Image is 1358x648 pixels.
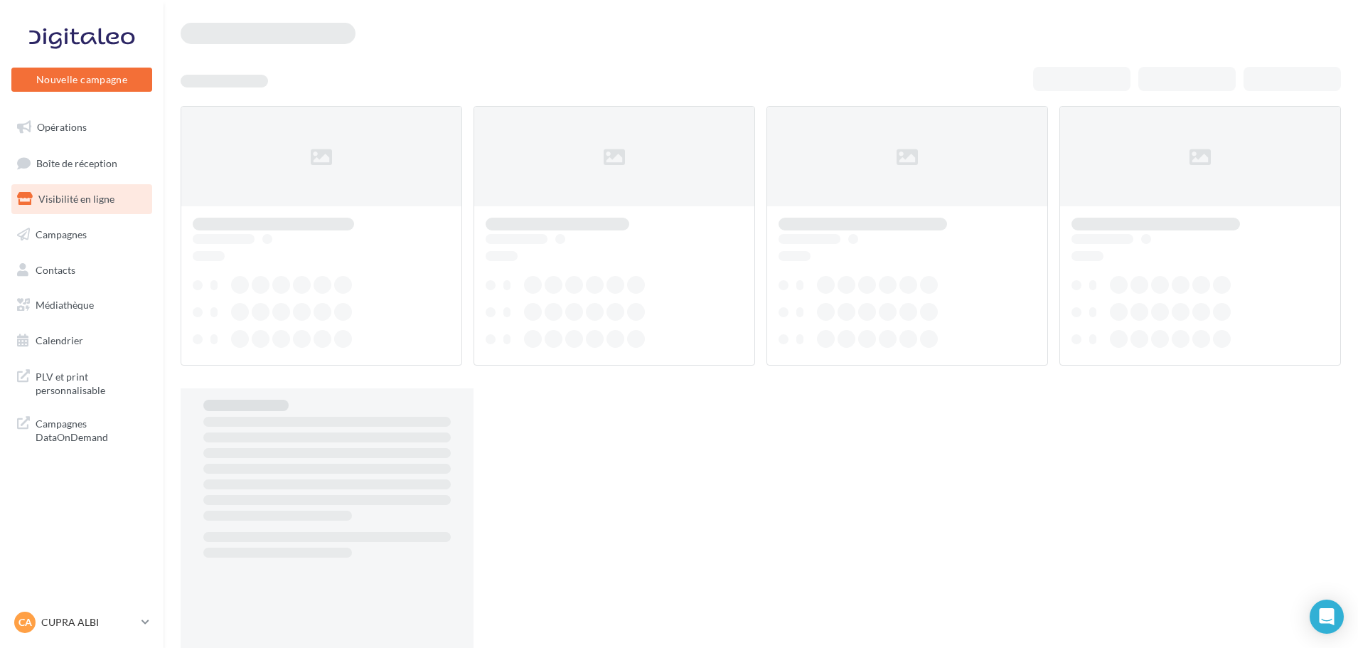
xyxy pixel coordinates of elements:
[36,299,94,311] span: Médiathèque
[9,326,155,356] a: Calendrier
[9,255,155,285] a: Contacts
[9,112,155,142] a: Opérations
[9,148,155,179] a: Boîte de réception
[36,156,117,169] span: Boîte de réception
[11,68,152,92] button: Nouvelle campagne
[18,615,32,630] span: CA
[36,228,87,240] span: Campagnes
[36,367,146,398] span: PLV et print personnalisable
[36,334,83,346] span: Calendrier
[9,220,155,250] a: Campagnes
[41,615,136,630] p: CUPRA ALBI
[38,193,114,205] span: Visibilité en ligne
[1310,600,1344,634] div: Open Intercom Messenger
[36,414,146,445] span: Campagnes DataOnDemand
[9,361,155,403] a: PLV et print personnalisable
[37,121,87,133] span: Opérations
[11,609,152,636] a: CA CUPRA ALBI
[9,184,155,214] a: Visibilité en ligne
[9,290,155,320] a: Médiathèque
[36,263,75,275] span: Contacts
[9,408,155,450] a: Campagnes DataOnDemand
